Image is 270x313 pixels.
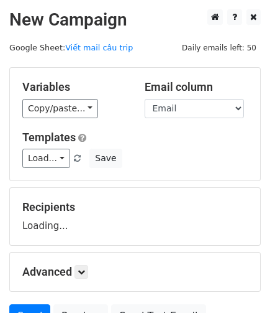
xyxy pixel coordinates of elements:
[145,80,248,94] h5: Email column
[22,200,248,214] h5: Recipients
[178,43,261,52] a: Daily emails left: 50
[22,80,126,94] h5: Variables
[178,41,261,55] span: Daily emails left: 50
[22,200,248,233] div: Loading...
[9,43,133,52] small: Google Sheet:
[22,131,76,144] a: Templates
[65,43,133,52] a: Viết mail câu trip
[9,9,261,30] h2: New Campaign
[22,99,98,118] a: Copy/paste...
[89,149,122,168] button: Save
[22,149,70,168] a: Load...
[22,265,248,279] h5: Advanced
